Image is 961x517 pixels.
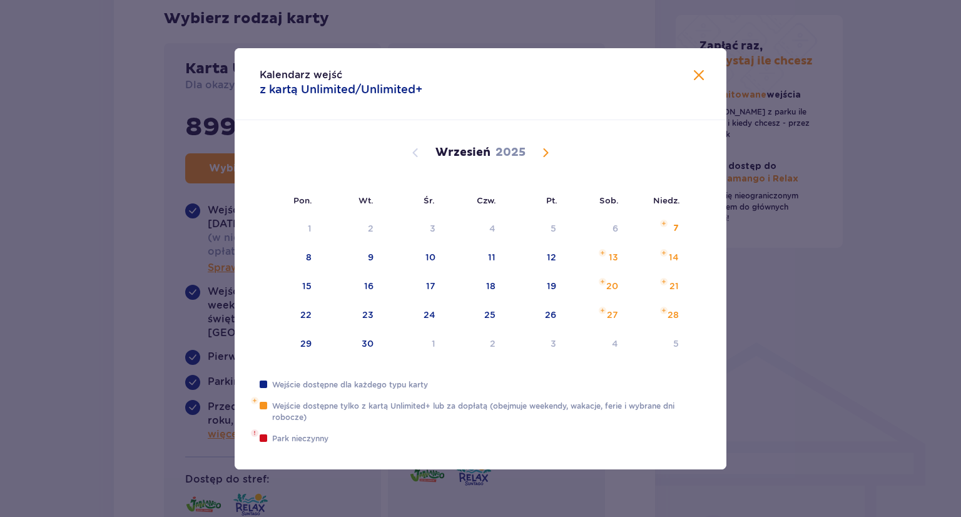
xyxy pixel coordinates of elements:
[504,302,565,329] td: Not available. piątek, 26 września 2025
[551,337,556,350] div: 3
[486,280,496,292] div: 18
[504,244,565,272] td: Not available. piątek, 12 września 2025
[382,302,444,329] td: Not available. środa, 24 września 2025
[424,309,435,321] div: 24
[425,251,435,264] div: 10
[488,251,496,264] div: 11
[504,215,565,243] td: Not available. piątek, 5 września 2025
[444,215,505,243] td: Not available. czwartek, 4 września 2025
[653,195,680,205] small: Niedz.
[565,302,627,329] td: Not available. sobota, 27 września 2025
[609,251,618,264] div: 13
[260,68,422,97] p: Kalendarz wejść
[669,251,679,264] div: 14
[627,330,688,358] td: Not available. niedziela, 5 października 2025
[235,120,726,379] div: Calendar
[444,302,505,329] td: Not available. czwartek, 25 września 2025
[364,280,374,292] div: 16
[547,251,556,264] div: 12
[444,244,505,272] td: Not available. czwartek, 11 września 2025
[300,337,312,350] div: 29
[260,215,320,243] td: Not available. poniedziałek, 1 września 2025
[504,273,565,300] td: Not available. piątek, 19 września 2025
[627,244,688,272] td: Not available. niedziela, 14 września 2025
[545,309,556,321] div: 26
[627,273,688,300] td: Not available. niedziela, 21 września 2025
[382,244,444,272] td: Not available. środa, 10 września 2025
[320,302,382,329] td: Not available. wtorek, 23 września 2025
[546,195,557,205] small: Pt.
[547,280,556,292] div: 19
[565,244,627,272] td: Not available. sobota, 13 września 2025
[673,222,679,235] div: 7
[293,195,312,205] small: Pon.
[612,337,618,350] div: 4
[444,273,505,300] td: Not available. czwartek, 18 września 2025
[272,401,701,423] p: Wejście dostępne tylko z kartą Unlimited+ lub za dopłatą (obejmuje weekendy, wakacje, ferie i wyb...
[606,280,618,292] div: 20
[368,251,374,264] div: 9
[260,83,422,96] span: z kartą Unlimited/Unlimited+
[272,433,328,444] p: Park nieczynny
[260,244,320,272] td: Not available. poniedziałek, 8 września 2025
[358,195,374,205] small: Wt.
[300,309,312,321] div: 22
[368,222,374,235] div: 2
[565,273,627,300] td: Not available. sobota, 20 września 2025
[599,195,619,205] small: Sob.
[565,330,627,358] td: Not available. sobota, 4 października 2025
[260,302,320,329] td: Not available. poniedziałek, 22 września 2025
[382,273,444,300] td: Not available. środa, 17 września 2025
[302,280,312,292] div: 15
[320,215,382,243] td: Not available. wtorek, 2 września 2025
[320,273,382,300] td: Not available. wtorek, 16 września 2025
[320,244,382,272] td: Not available. wtorek, 9 września 2025
[362,309,374,321] div: 23
[320,330,382,358] td: Not available. wtorek, 30 września 2025
[430,222,435,235] div: 3
[260,273,320,300] td: Not available. poniedziałek, 15 września 2025
[308,222,312,235] div: 1
[673,337,679,350] div: 5
[668,309,679,321] div: 28
[362,337,374,350] div: 30
[607,309,618,321] div: 27
[260,330,320,358] td: Not available. poniedziałek, 29 września 2025
[484,309,496,321] div: 25
[627,302,688,329] td: Not available. niedziela, 28 września 2025
[444,330,505,358] td: Not available. czwartek, 2 października 2025
[382,330,444,358] td: Not available. środa, 1 października 2025
[477,195,496,205] small: Czw.
[565,215,627,243] td: Not available. sobota, 6 września 2025
[551,222,556,235] div: 5
[306,251,312,264] div: 8
[613,222,618,235] div: 6
[424,195,435,205] small: Śr.
[496,145,526,160] p: 2025
[382,215,444,243] td: Not available. środa, 3 września 2025
[272,379,428,391] p: Wejście dostępne dla każdego typu karty
[489,222,496,235] div: 4
[435,145,491,160] p: Wrzesień
[504,330,565,358] td: Not available. piątek, 3 października 2025
[426,280,435,292] div: 17
[627,215,688,243] td: Not available. niedziela, 7 września 2025
[669,280,679,292] div: 21
[432,337,435,350] div: 1
[490,337,496,350] div: 2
